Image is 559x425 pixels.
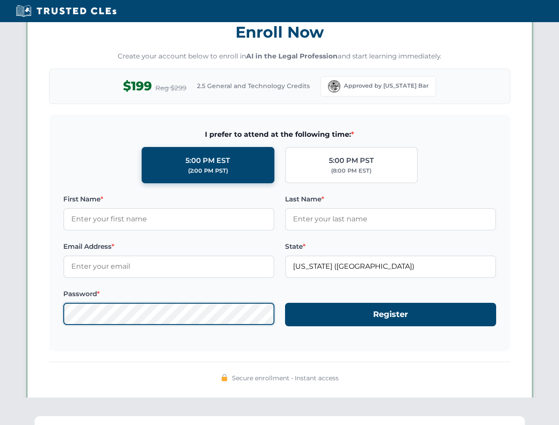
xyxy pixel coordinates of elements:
[285,208,496,230] input: Enter your last name
[63,289,274,299] label: Password
[328,80,340,93] img: Florida Bar
[221,374,228,381] img: 🔒
[285,303,496,326] button: Register
[232,373,339,383] span: Secure enrollment • Instant access
[63,194,274,205] label: First Name
[188,166,228,175] div: (2:00 PM PST)
[49,51,510,62] p: Create your account below to enroll in and start learning immediately.
[329,155,374,166] div: 5:00 PM PST
[185,155,230,166] div: 5:00 PM EST
[49,18,510,46] h3: Enroll Now
[197,81,310,91] span: 2.5 General and Technology Credits
[285,255,496,278] input: Florida (FL)
[123,76,152,96] span: $199
[285,194,496,205] label: Last Name
[63,208,274,230] input: Enter your first name
[63,241,274,252] label: Email Address
[246,52,338,60] strong: AI in the Legal Profession
[63,255,274,278] input: Enter your email
[63,129,496,140] span: I prefer to attend at the following time:
[285,241,496,252] label: State
[155,83,186,93] span: Reg $299
[13,4,119,18] img: Trusted CLEs
[331,166,371,175] div: (8:00 PM EST)
[344,81,428,90] span: Approved by [US_STATE] Bar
